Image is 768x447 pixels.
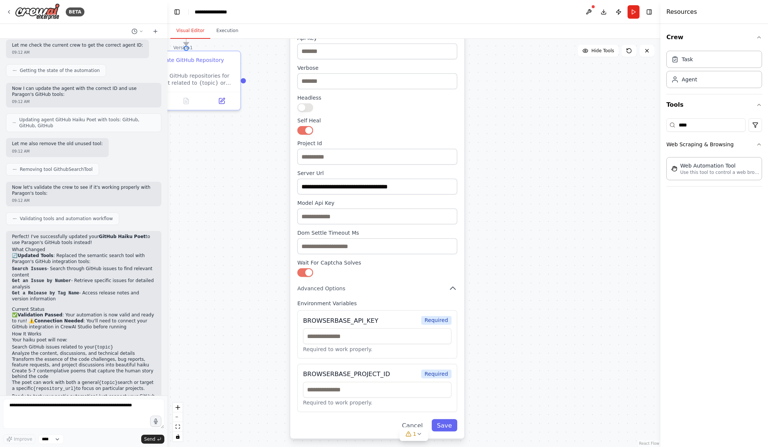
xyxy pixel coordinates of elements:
div: Tools [666,115,762,193]
button: zoom in [173,403,183,412]
div: Task [682,56,693,63]
strong: Updated Tools [18,253,53,258]
p: The poet can work with both a general search or target a specific to focus on particular projects. [12,380,155,392]
div: BETA [66,7,84,16]
button: Advanced Options [297,284,457,293]
nav: breadcrumb [195,8,240,16]
button: Visual Editor [170,23,210,39]
p: Perfect! I've successfully updated your to use Paragon's GitHub tools instead! [12,234,155,246]
button: Web Scraping & Browsing [666,135,762,154]
button: Cancel [397,419,428,431]
button: fit view [173,422,183,432]
button: Send [141,435,164,444]
label: Project Id [297,140,457,147]
li: - Search through GitHub issues to find relevant content [12,266,155,278]
span: Updating agent GitHub Haiku Poet with tools: GitHub, GitHub, GitHub [19,117,155,129]
p: Let me also remove the old unused tool: [12,141,103,147]
a: React Flow attribution [639,441,659,446]
button: Hide Tools [578,45,619,57]
p: Now let's validate the crew to see if it's working properly with Paragon's tools: [12,185,155,196]
h4: Resources [666,7,697,16]
h2: What Changed [12,247,155,253]
strong: Connection Needed [34,318,84,323]
div: Generate GitHub Repository Haiku [150,57,235,71]
label: Api Key [297,35,457,42]
span: 1 [413,430,416,438]
img: StagehandTool [671,166,677,172]
button: zoom out [173,412,183,422]
li: Search GitHub issues related to your [12,344,155,351]
span: Getting the state of the automation [20,68,100,74]
li: Analyze the content, discussions, and technical details [12,351,155,357]
button: Tools [666,94,762,115]
div: 09:12 AM [12,50,143,55]
span: Required [421,316,452,325]
p: ✅ : Your automation is now valid and ready to run! ⚠️ : You'll need to connect your GitHub integr... [12,312,155,330]
div: 09:12 AM [12,198,155,203]
button: Click to speak your automation idea [150,416,161,427]
button: No output available [168,96,205,106]
p: Use this tool to control a web browser and interact with websites using natural language. Capabil... [680,169,762,175]
label: Self Heal [297,117,457,124]
li: - Retrieve specific issues for detailed analysis [12,278,155,290]
p: Your haiku poet will now: [12,337,155,343]
span: Hide Tools [591,48,614,54]
button: Open in side panel [207,96,237,106]
code: Search Issues [12,266,47,272]
button: Hide right sidebar [644,7,654,17]
button: toggle interactivity [173,432,183,441]
li: Transform the essence of the code challenges, bug reports, feature requests, and project discussi... [12,357,155,368]
span: Removing tool GithubSearchTool [20,166,93,172]
p: 🔄 : Replaced the semantic search tool with Paragon's GitHub integration tools: [12,253,155,265]
code: Get a Release by Tag Name [12,291,79,296]
code: {repository_url} [33,386,76,391]
label: Server Url [297,170,457,177]
button: 1 [400,427,428,441]
label: Model Api Key [297,200,457,207]
div: 09:12 AM [12,99,155,104]
div: Crew [666,48,762,94]
p: Required to work properly. [303,399,452,406]
label: Dom Settle Timeout Ms [297,229,457,237]
span: Advanced Options [297,285,346,292]
button: Start a new chat [149,27,161,36]
img: Logo [15,3,60,20]
span: Send [144,436,155,442]
h2: How It Works [12,331,155,337]
p: Required to work properly. [303,346,452,353]
div: Generate GitHub Repository HaikuSearch GitHub repositories for content related to {topic} or {rep... [131,50,241,110]
p: Ready to test your poetic automation! Just connect your GitHub account and you'll be transforming... [12,394,155,411]
span: Improve [14,436,32,442]
code: Get an Issue by Number [12,278,71,284]
p: Let me check the current crew to get the correct agent ID: [12,43,143,49]
button: Improve [3,434,35,444]
div: Search GitHub repositories for content related to {topic} or {repository_url}. Read through the c... [150,72,235,87]
button: Save [431,419,457,431]
label: Environment Variables [297,300,457,307]
div: Agent [682,76,697,83]
li: - Access release notes and version information [12,290,155,302]
code: {topic} [94,345,113,350]
label: Verbose [297,65,457,72]
div: BROWSERBASE_PROJECT_ID [303,369,390,378]
span: Required [421,369,452,378]
div: BROWSERBASE_API_KEY [303,316,378,325]
button: Execution [210,23,244,39]
div: React Flow controls [173,403,183,441]
span: Validating tools and automation workflow [20,216,113,222]
p: Now I can update the agent with the correct ID and use Paragon's GitHub tools: [12,86,155,97]
strong: Validation Passed [18,312,62,318]
button: Hide left sidebar [172,7,182,17]
div: Web Scraping & Browsing [666,154,762,186]
code: {topic} [99,380,117,385]
li: Create 5-7 contemplative poems that capture the human story behind the code [12,368,155,380]
div: Version 1 [173,45,193,51]
button: Crew [666,27,762,48]
button: Switch to previous chat [128,27,146,36]
div: 09:12 AM [12,149,103,154]
h2: Current Status [12,307,155,313]
div: Web Automation Tool [680,162,762,169]
strong: GitHub Haiku Poet [99,234,146,239]
label: Headless [297,94,457,101]
label: Wait For Captcha Solves [297,259,457,266]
